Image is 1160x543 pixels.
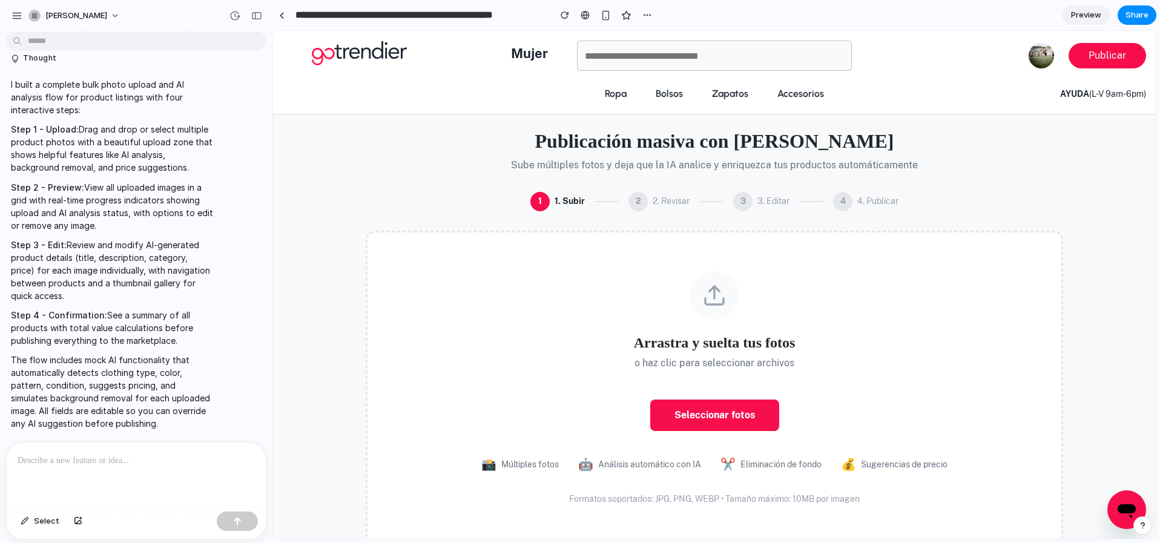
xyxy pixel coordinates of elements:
span: 📸 [208,424,223,443]
div: 3 [460,161,479,180]
div: 2 [355,161,375,180]
p: Formatos soportados: JPG, PNG, WEBP • Tamaño máximo: 10MB por imagen [296,462,587,475]
a: Mujer [238,13,309,33]
a: Bolsos [383,57,410,68]
span: 💰 [568,424,583,443]
strong: Step 2 - Preview: [11,182,84,193]
p: I built a complete bulk photo upload and AI analysis flow for product listings with four interact... [11,78,213,116]
span: Análisis automático con IA [325,427,428,440]
p: See a summary of all products with total value calculations before publishing everything to the m... [11,309,213,347]
a: Accesorios [504,57,551,68]
span: 2. Revisar [380,164,417,177]
strong: Step 4 - Confirmation: [11,310,107,320]
p: o haz clic para seleccionar archivos [361,325,522,340]
p: View all uploaded images in a grid with real-time progress indicators showing upload and AI analy... [11,181,213,232]
img: Chat [843,468,865,490]
a: Preview [1062,5,1110,25]
p: Review and modify AI-generated product details (title, description, category, price) for each ima... [11,239,213,302]
span: 4. Publicar [584,164,625,177]
strong: Ayuda [787,58,816,68]
p: Drag and drop or select multiple product photos with a beautiful upload zone that shows helpful f... [11,123,213,174]
span: Sugerencias de precio [588,427,674,440]
div: 1 [257,161,277,180]
a: Ropa [332,57,354,68]
a: Zapatos [439,57,475,68]
span: Select [34,515,59,527]
b: Mujer [238,13,275,33]
button: Select [15,512,65,531]
p: Sube múltiples fotos y deja que la IA analice y enriquezca tus productos automáticamente [93,127,790,142]
span: 1. Subir [282,164,312,177]
span: 3. Editar [484,164,516,177]
div: 4 [560,161,579,180]
span: Eliminación de fondo [467,427,549,440]
span: ✂️ [447,424,463,443]
button: Share [1118,5,1156,25]
button: [PERSON_NAME] [24,6,126,25]
h3: Arrastra y suelta tus fotos [361,303,522,321]
a: Publicar [796,12,873,38]
span: (L-V 9am-6pm) [816,58,873,68]
span: Share [1125,9,1148,21]
strong: Step 3 - Edit: [11,240,67,250]
button: Seleccionar fotos [377,369,506,400]
span: 🤖 [305,424,320,443]
p: The flow includes mock AI functionality that automatically detects clothing type, color, pattern,... [11,354,213,430]
span: Preview [1071,9,1101,21]
span: Múltiples fotos [228,427,286,440]
h1: Publicación masiva con [PERSON_NAME] [93,99,790,122]
span: [PERSON_NAME] [45,10,107,22]
strong: Step 1 - Upload: [11,124,79,134]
